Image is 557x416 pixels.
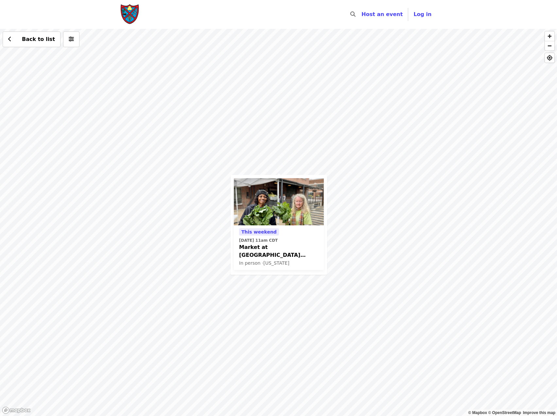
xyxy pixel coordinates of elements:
[488,410,521,415] a: OpenStreetMap
[3,31,61,47] button: Back to list
[350,11,356,17] i: search icon
[241,229,277,235] span: This weekend
[545,31,554,41] button: Zoom In
[545,41,554,50] button: Zoom Out
[468,410,487,415] a: Mapbox
[239,260,289,266] span: In person · [US_STATE]
[234,178,324,270] a: See details for "Market at Pepper Place Glean Team"
[239,243,319,259] span: Market at [GEOGRAPHIC_DATA] Glean Team
[2,407,31,414] a: Mapbox logo
[545,53,554,63] button: Find My Location
[239,237,278,243] time: [DATE] 11am CDT
[234,178,324,225] img: Market at Pepper Place Glean Team organized by Society of St. Andrew
[120,4,140,25] img: Society of St. Andrew - Home
[63,31,79,47] button: More filters (0 selected)
[8,36,11,42] i: chevron-left icon
[359,7,365,22] input: Search
[413,11,431,17] span: Log in
[523,410,555,415] a: Map feedback
[69,36,74,42] i: sliders-h icon
[22,36,55,42] span: Back to list
[408,8,437,21] button: Log in
[361,11,403,17] a: Host an event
